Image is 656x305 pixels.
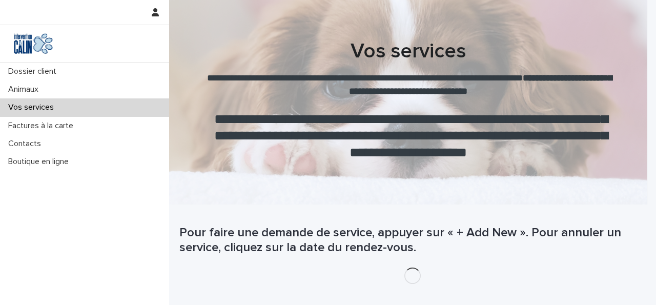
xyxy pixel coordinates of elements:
h1: Vos services [179,39,637,64]
p: Dossier client [4,67,65,76]
img: Y0SYDZVsQvbSeSFpbQoq [8,33,58,54]
h1: Pour faire une demande de service, appuyer sur « + Add New ». Pour annuler un service, cliquez su... [179,226,646,255]
p: Boutique en ligne [4,157,77,167]
p: Factures à la carte [4,121,81,131]
p: Vos services [4,103,62,112]
p: Contacts [4,139,49,149]
p: Animaux [4,85,47,94]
